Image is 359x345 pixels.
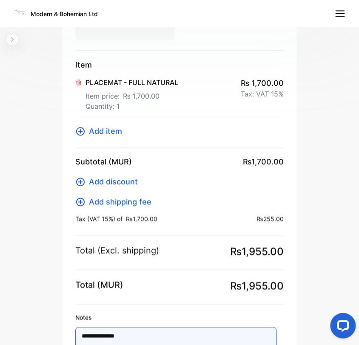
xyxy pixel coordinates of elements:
[75,156,132,167] p: Subtotal (MUR)
[323,309,359,345] iframe: LiveChat chat widget
[89,196,151,207] span: Add shipping fee
[75,196,157,207] button: Add shipping fee
[75,214,157,223] p: Tax (VAT 15%) of
[75,125,127,137] button: Add item
[89,125,122,137] span: Add item
[14,6,26,19] img: Logo
[241,89,284,99] p: Tax: VAT 15%
[256,214,284,223] span: ₨255.00
[85,88,178,101] p: Item price:
[230,278,284,294] span: ₨1,955.00
[126,214,157,223] span: ₨1,700.00
[75,59,284,71] p: Item
[31,9,98,18] p: Modern & Bohemian Ltd
[241,77,284,89] span: ₨ 1,700.00
[85,101,178,111] p: Quantity: 1
[89,176,138,187] span: Add discount
[75,244,159,257] p: Total (Excl. shipping)
[75,313,284,322] label: Notes
[243,156,284,167] span: ₨1,700.00
[75,278,123,291] p: Total (MUR)
[85,77,178,88] p: PLACEMAT - FULL NATURAL
[123,91,160,101] span: ₨ 1,700.00
[230,244,284,259] span: ₨1,955.00
[75,176,143,187] button: Add discount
